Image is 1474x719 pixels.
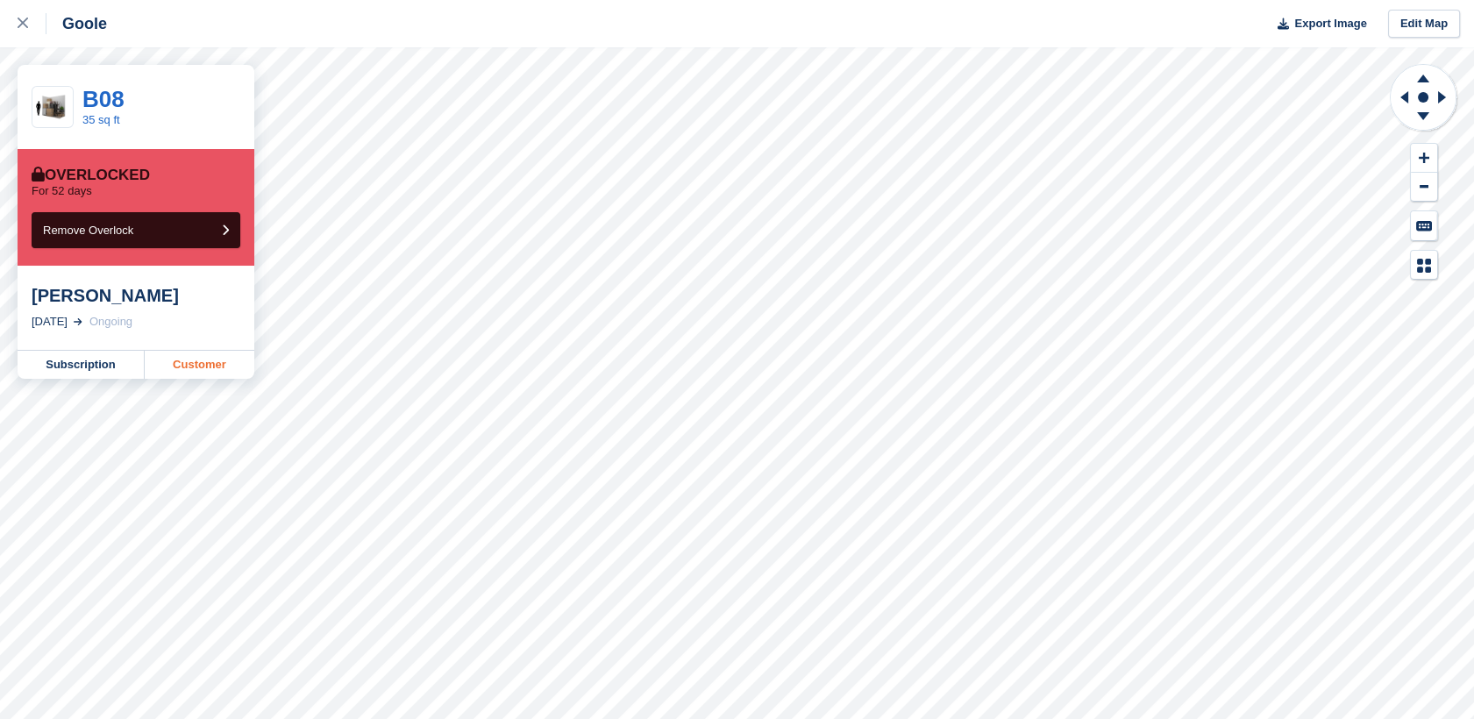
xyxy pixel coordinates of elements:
[82,113,120,126] a: 35 sq ft
[1411,211,1437,240] button: Keyboard Shortcuts
[18,351,145,379] a: Subscription
[1411,144,1437,173] button: Zoom In
[32,92,73,123] img: 32-sqft-unit.jpg
[32,212,240,248] button: Remove Overlock
[1294,15,1366,32] span: Export Image
[32,313,68,331] div: [DATE]
[89,313,132,331] div: Ongoing
[32,167,150,184] div: Overlocked
[145,351,254,379] a: Customer
[43,224,133,237] span: Remove Overlock
[1411,251,1437,280] button: Map Legend
[32,285,240,306] div: [PERSON_NAME]
[82,86,125,112] a: B08
[46,13,107,34] div: Goole
[74,318,82,325] img: arrow-right-light-icn-cde0832a797a2874e46488d9cf13f60e5c3a73dbe684e267c42b8395dfbc2abf.svg
[1388,10,1460,39] a: Edit Map
[32,184,92,198] p: For 52 days
[1411,173,1437,202] button: Zoom Out
[1267,10,1367,39] button: Export Image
